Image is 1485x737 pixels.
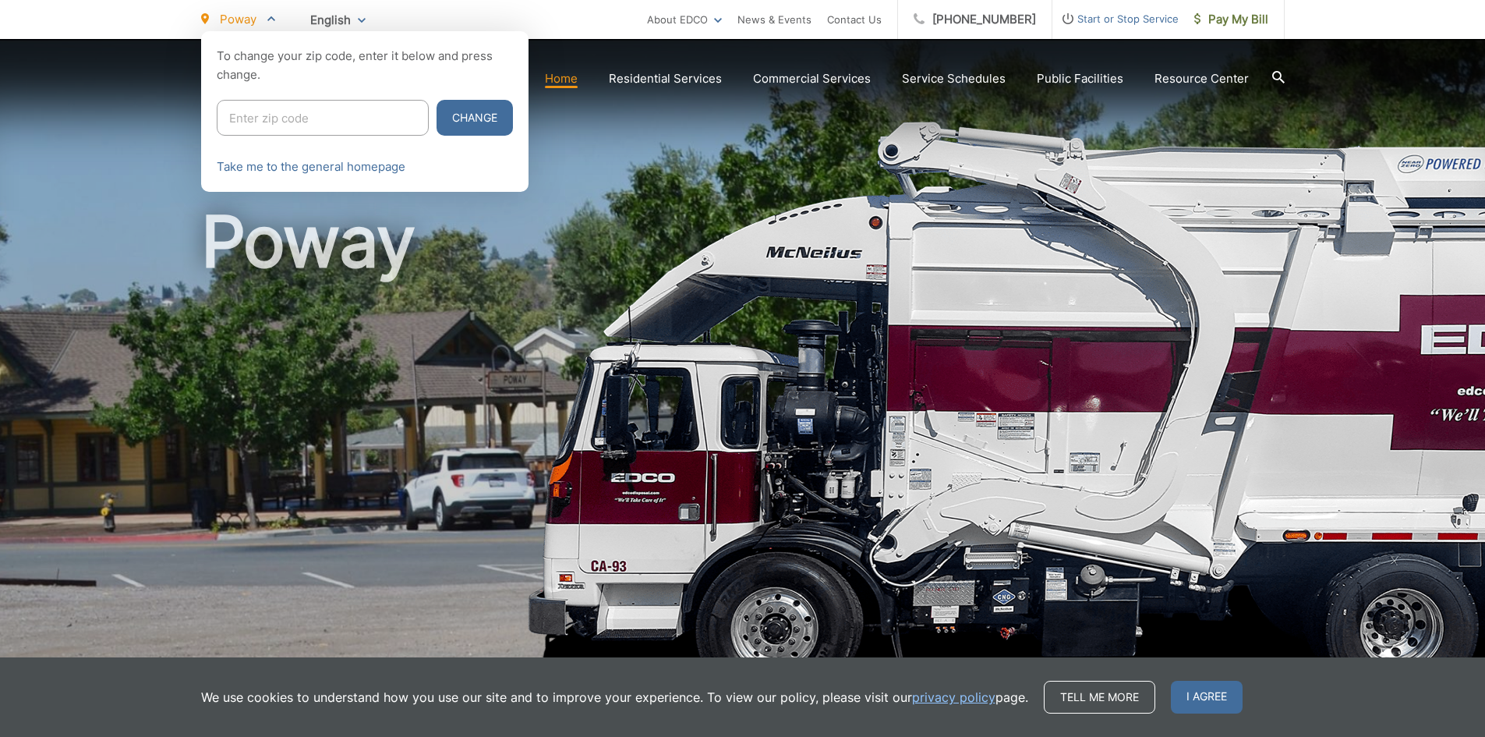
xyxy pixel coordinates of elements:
span: Pay My Bill [1194,10,1268,29]
span: I agree [1171,681,1243,714]
a: News & Events [737,10,811,29]
a: Contact Us [827,10,882,29]
p: We use cookies to understand how you use our site and to improve your experience. To view our pol... [201,688,1028,707]
a: About EDCO [647,10,722,29]
p: To change your zip code, enter it below and press change. [217,47,513,84]
a: Tell me more [1044,681,1155,714]
a: privacy policy [912,688,995,707]
a: Take me to the general homepage [217,158,405,176]
span: English [299,6,377,34]
button: Change [437,100,513,136]
span: Poway [220,12,256,27]
input: Enter zip code [217,100,429,136]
